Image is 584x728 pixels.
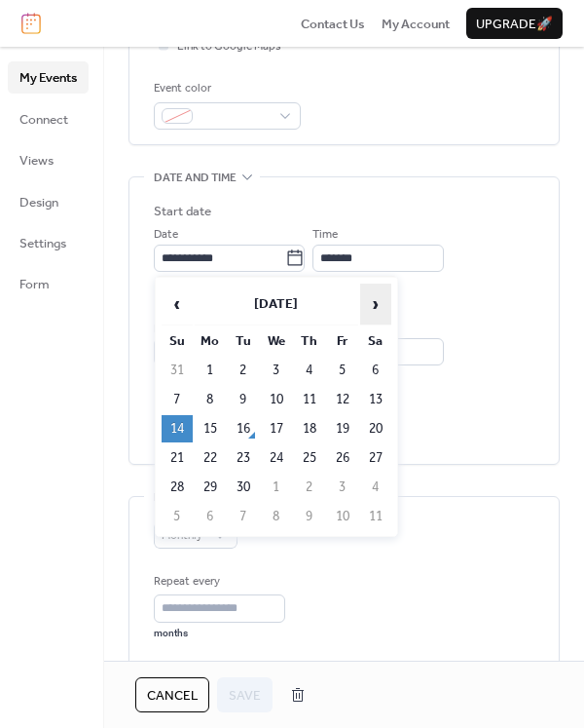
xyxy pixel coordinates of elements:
td: 29 [195,474,226,501]
div: Start date [154,202,211,221]
td: 19 [327,415,358,442]
div: months [154,627,285,640]
td: 27 [360,444,391,472]
td: 7 [228,503,259,530]
td: 30 [228,474,259,501]
th: Tu [228,327,259,355]
button: Upgrade🚀 [466,8,563,39]
th: Fr [327,327,358,355]
td: 20 [360,415,391,442]
a: Connect [8,103,89,134]
div: Repeat every [154,572,281,592]
td: 18 [294,415,325,442]
td: 1 [195,357,226,384]
span: Design [19,193,58,212]
td: 26 [327,444,358,472]
td: 14 [162,415,193,442]
a: Settings [8,227,89,258]
td: 2 [294,474,325,501]
td: 31 [162,357,193,384]
span: Form [19,275,50,294]
span: My Account [382,15,450,34]
td: 8 [261,503,292,530]
button: Cancel [135,677,209,712]
span: › [361,285,390,324]
td: 6 [360,357,391,384]
td: 13 [360,386,391,413]
span: Views [19,151,54,171]
td: 3 [261,357,292,384]
td: 23 [228,444,259,472]
th: Mo [195,327,226,355]
span: ‹ [163,285,192,324]
span: Date [154,225,178,245]
td: 5 [327,357,358,384]
td: 15 [195,415,226,442]
td: 2 [228,357,259,384]
span: Date and time [154,169,237,188]
th: Sa [360,327,391,355]
td: 12 [327,386,358,413]
a: Contact Us [301,14,365,33]
span: Contact Us [301,15,365,34]
td: 8 [195,386,226,413]
img: logo [21,13,41,34]
span: Connect [19,110,68,130]
td: 21 [162,444,193,472]
td: 25 [294,444,325,472]
th: Su [162,327,193,355]
td: 1 [261,474,292,501]
span: Settings [19,234,66,253]
td: 10 [261,386,292,413]
td: 16 [228,415,259,442]
span: My Events [19,68,77,88]
td: 24 [261,444,292,472]
td: 10 [327,503,358,530]
td: 5 [162,503,193,530]
a: My Events [8,61,89,93]
td: 17 [261,415,292,442]
td: 28 [162,474,193,501]
th: Th [294,327,325,355]
td: 9 [228,386,259,413]
a: Views [8,144,89,175]
th: We [261,327,292,355]
td: 7 [162,386,193,413]
span: Time [312,225,338,245]
a: Form [8,268,89,299]
div: Event color [154,79,297,98]
td: 3 [327,474,358,501]
td: 22 [195,444,226,472]
span: Cancel [147,686,198,706]
td: 4 [360,474,391,501]
td: 9 [294,503,325,530]
td: 6 [195,503,226,530]
span: Upgrade 🚀 [476,15,553,34]
a: Design [8,186,89,217]
td: 4 [294,357,325,384]
a: My Account [382,14,450,33]
span: Link to Google Maps [177,37,281,57]
th: [DATE] [195,284,358,326]
td: 11 [360,503,391,530]
td: 11 [294,386,325,413]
